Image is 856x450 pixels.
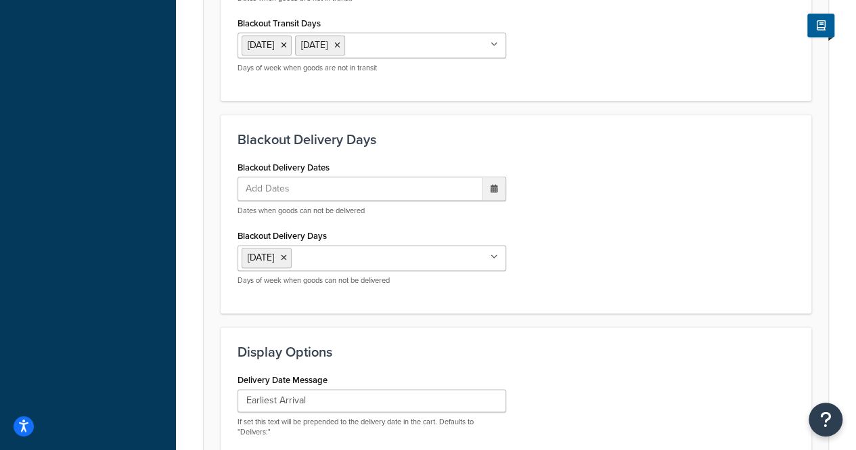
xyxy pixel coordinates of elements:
[238,344,794,359] h3: Display Options
[238,275,506,286] p: Days of week when goods can not be delivered
[238,18,321,28] label: Blackout Transit Days
[809,403,842,436] button: Open Resource Center
[238,231,327,241] label: Blackout Delivery Days
[238,162,330,173] label: Blackout Delivery Dates
[238,132,794,147] h3: Blackout Delivery Days
[238,389,506,412] input: Delivers:
[238,375,328,385] label: Delivery Date Message
[238,206,506,216] p: Dates when goods can not be delivered
[301,38,328,52] span: [DATE]
[242,177,307,200] span: Add Dates
[238,63,506,73] p: Days of week when goods are not in transit
[248,250,274,265] span: [DATE]
[248,38,274,52] span: [DATE]
[238,417,506,438] p: If set this text will be prepended to the delivery date in the cart. Defaults to "Delivers:"
[807,14,834,38] button: Show Help Docs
